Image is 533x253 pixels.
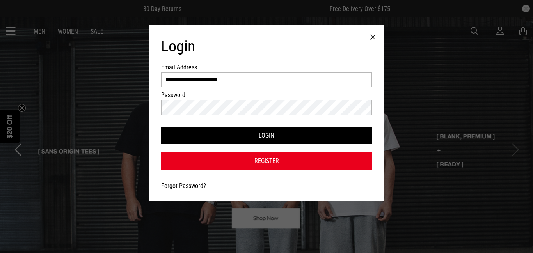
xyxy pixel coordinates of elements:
[161,127,372,144] button: Login
[161,152,372,170] a: Register
[161,182,206,189] a: Forgot Password?
[161,91,203,99] label: Password
[161,64,203,71] label: Email Address
[6,3,30,27] button: Open LiveChat chat widget
[161,37,372,56] h1: Login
